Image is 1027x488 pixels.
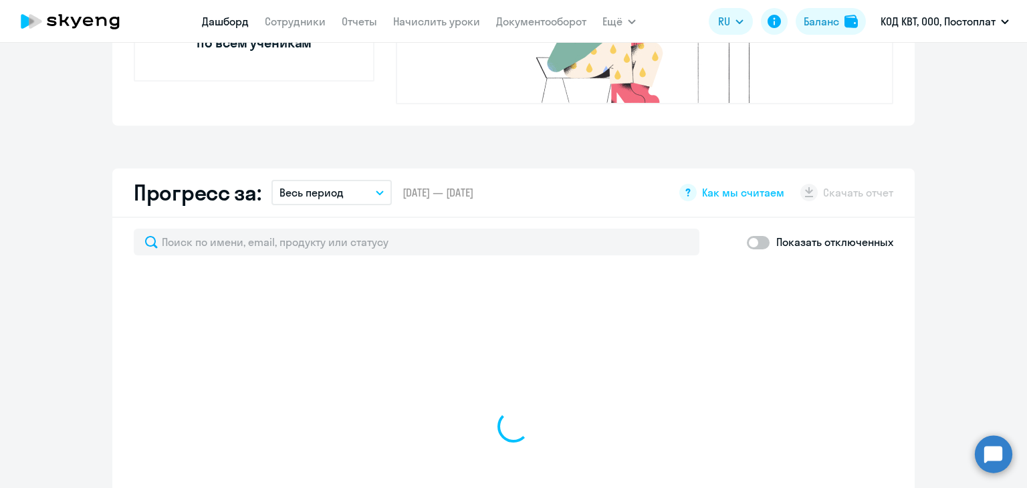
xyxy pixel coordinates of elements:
[202,15,249,28] a: Дашборд
[718,13,730,29] span: RU
[134,229,699,255] input: Поиск по имени, email, продукту или статусу
[709,8,753,35] button: RU
[602,13,622,29] span: Ещё
[702,185,784,200] span: Как мы считаем
[844,15,858,28] img: balance
[881,13,996,29] p: КОД КВТ, ООО, Постоплат
[496,15,586,28] a: Документооборот
[796,8,866,35] button: Балансbalance
[279,185,344,201] p: Весь период
[403,185,473,200] span: [DATE] — [DATE]
[271,180,392,205] button: Весь период
[874,5,1016,37] button: КОД КВТ, ООО, Постоплат
[776,234,893,250] p: Показать отключенных
[265,15,326,28] a: Сотрудники
[342,15,377,28] a: Отчеты
[602,8,636,35] button: Ещё
[134,179,261,206] h2: Прогресс за:
[804,13,839,29] div: Баланс
[393,15,480,28] a: Начислить уроки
